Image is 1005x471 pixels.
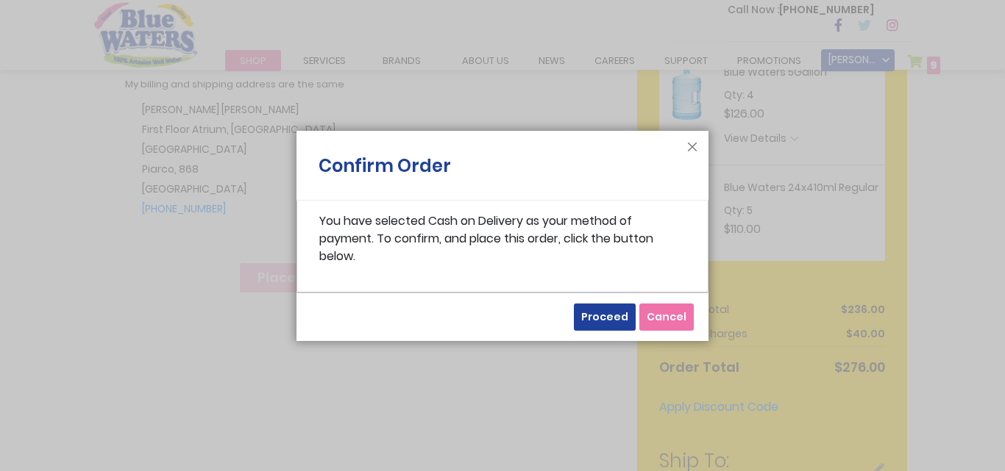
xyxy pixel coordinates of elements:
button: Proceed [574,303,636,331]
h1: Confirm Order [319,153,451,187]
span: Cancel [647,309,686,324]
button: Cancel [639,303,694,331]
p: You have selected Cash on Delivery as your method of payment. To confirm, and place this order, c... [319,212,686,265]
span: Proceed [581,309,628,324]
